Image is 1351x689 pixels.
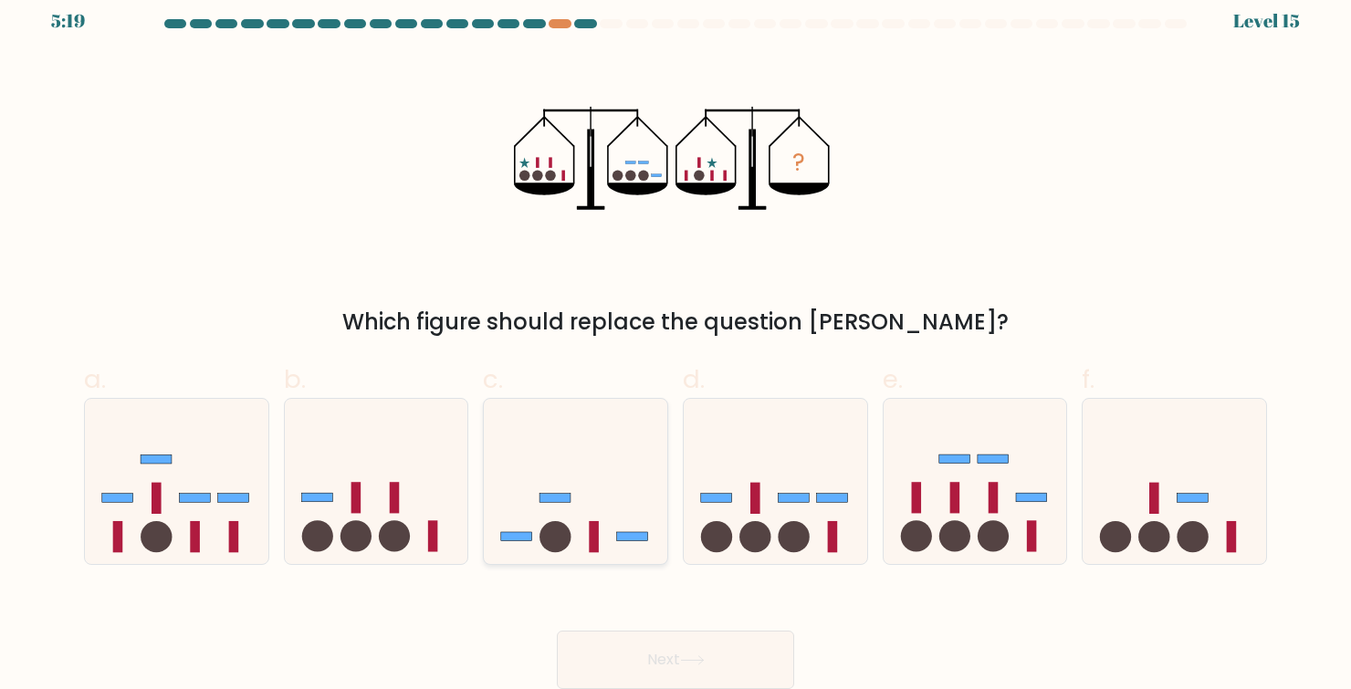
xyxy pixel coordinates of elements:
span: c. [483,361,503,397]
span: d. [683,361,705,397]
span: e. [883,361,903,397]
div: Level 15 [1233,7,1300,35]
span: a. [84,361,106,397]
div: 5:19 [51,7,85,35]
tspan: ? [792,145,805,179]
span: f. [1082,361,1094,397]
span: b. [284,361,306,397]
button: Next [557,631,794,689]
div: Which figure should replace the question [PERSON_NAME]? [95,306,1256,339]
